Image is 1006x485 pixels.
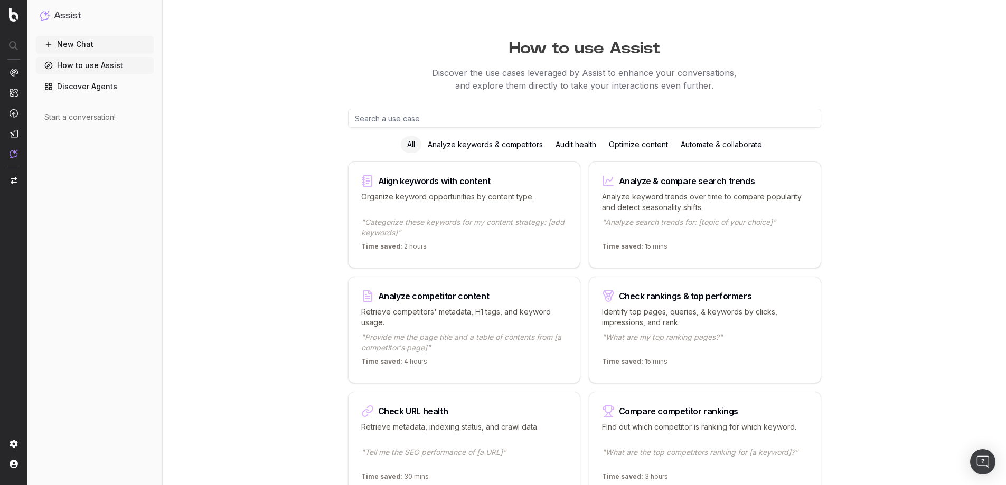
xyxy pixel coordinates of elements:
[603,136,674,153] div: Optimize content
[674,136,768,153] div: Automate & collaborate
[549,136,603,153] div: Audit health
[602,472,643,480] span: Time saved:
[602,242,667,255] p: 15 mins
[11,177,17,184] img: Switch project
[361,242,427,255] p: 2 hours
[602,472,668,485] p: 3 hours
[36,57,154,74] a: How to use Assist
[36,36,154,53] button: New Chat
[401,136,421,153] div: All
[361,357,402,365] span: Time saved:
[361,472,429,485] p: 30 mins
[361,307,567,328] p: Retrieve competitors' metadata, H1 tags, and keyword usage.
[10,440,18,448] img: Setting
[361,332,567,353] p: "Provide me the page title and a table of contents from [a competitor's page]"
[10,88,18,97] img: Intelligence
[10,129,18,138] img: Studio
[602,217,808,238] p: "Analyze search trends for: [topic of your choice]"
[970,449,995,474] div: Open Intercom Messenger
[602,447,808,468] p: "What are the top competitors ranking for [a keyword]?"
[9,8,18,22] img: Botify logo
[40,11,50,21] img: Assist
[361,422,567,443] p: Retrieve metadata, indexing status, and crawl data.
[602,192,808,213] p: Analyze keyword trends over time to compare popularity and detect seasonality shifts.
[602,332,808,353] p: "What are my top ranking pages?"
[602,242,643,250] span: Time saved:
[10,460,18,468] img: My account
[378,407,448,415] div: Check URL health
[602,307,808,328] p: Identify top pages, queries, & keywords by clicks, impressions, and rank.
[619,177,755,185] div: Analyze & compare search trends
[40,8,149,23] button: Assist
[10,149,18,158] img: Assist
[10,109,18,118] img: Activation
[179,66,990,92] p: Discover the use cases leveraged by Assist to enhance your conversations, and explore them direct...
[36,78,154,95] a: Discover Agents
[602,357,667,370] p: 15 mins
[361,192,567,213] p: Organize keyword opportunities by content type.
[361,472,402,480] span: Time saved:
[602,422,808,443] p: Find out which competitor is ranking for which keyword.
[619,292,752,300] div: Check rankings & top performers
[421,136,549,153] div: Analyze keywords & competitors
[378,292,490,300] div: Analyze competitor content
[10,68,18,77] img: Analytics
[179,34,990,58] h1: How to use Assist
[361,217,567,238] p: "Categorize these keywords for my content strategy: [add keywords]"
[54,8,81,23] h1: Assist
[602,357,643,365] span: Time saved:
[361,447,567,468] p: "Tell me the SEO performance of [a URL]"
[619,407,738,415] div: Compare competitor rankings
[348,109,821,128] input: Search a use case
[378,177,491,185] div: Align keywords with content
[44,112,145,122] div: Start a conversation!
[361,242,402,250] span: Time saved:
[361,357,427,370] p: 4 hours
